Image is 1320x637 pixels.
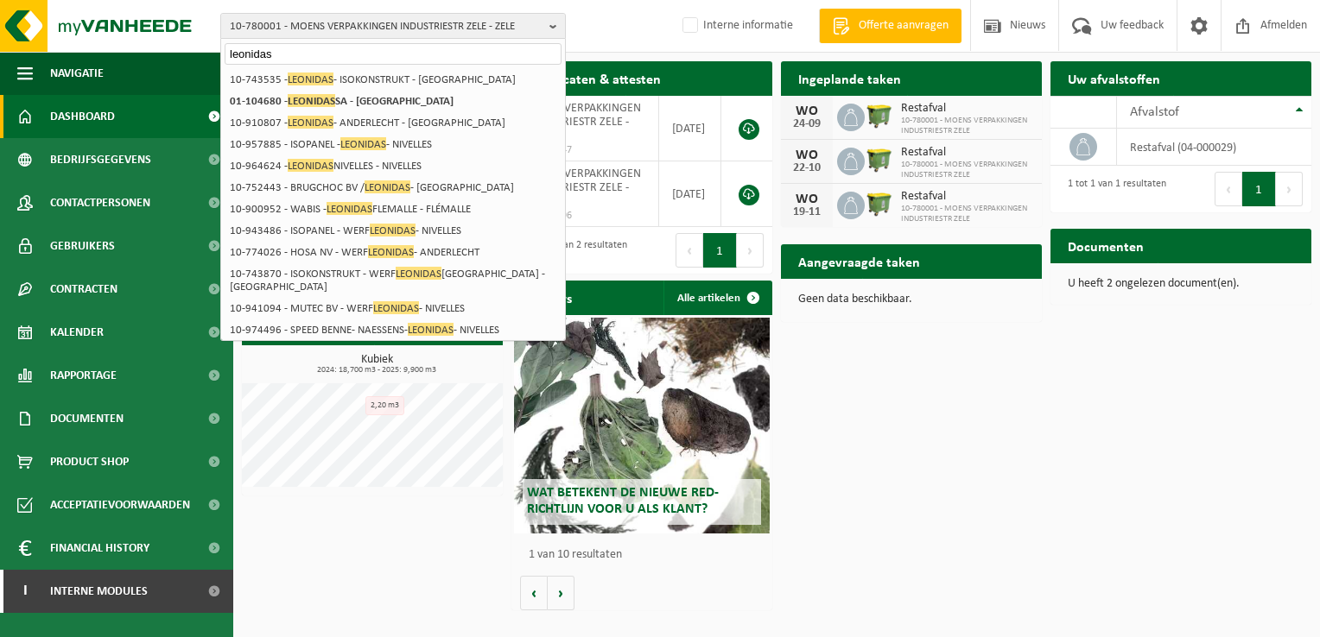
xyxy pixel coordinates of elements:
[230,94,454,107] strong: 01-104680 - SA - [GEOGRAPHIC_DATA]
[50,527,149,570] span: Financial History
[225,43,562,65] input: Zoeken naar gekoppelde vestigingen
[50,570,148,613] span: Interne modules
[365,396,404,415] div: 2,20 m3
[865,101,894,130] img: WB-1100-HPE-GN-50
[1050,61,1177,95] h2: Uw afvalstoffen
[529,549,764,561] p: 1 van 10 resultaten
[659,161,721,227] td: [DATE]
[225,134,562,155] li: 10-957885 - ISOPANEL - - NIVELLES
[288,73,333,85] span: LEONIDAS
[703,233,737,268] button: 1
[520,576,548,610] button: Vorige
[225,319,562,341] li: 10-974496 - SPEED BENNE- NAESSENS- - NIVELLES
[790,192,824,206] div: WO
[365,180,410,193] span: LEONIDAS
[524,143,645,157] span: VLA900847
[798,293,1025,306] p: Geen data beschikbaar.
[50,181,150,224] span: Contactpersonen
[520,231,627,269] div: 1 tot 2 van 2 resultaten
[524,102,641,142] span: MOENS VERPAKKINGEN INDUSTRIESTR ZELE - ZELE
[1059,170,1166,208] div: 1 tot 1 van 1 resultaten
[220,13,566,39] button: 10-780001 - MOENS VERPAKKINGEN INDUSTRIESTR ZELE - ZELE
[1117,129,1311,166] td: restafval (04-000029)
[676,233,703,268] button: Previous
[781,244,937,278] h2: Aangevraagde taken
[790,104,824,118] div: WO
[790,206,824,218] div: 19-11
[1242,172,1276,206] button: 1
[901,160,1033,180] span: 10-780001 - MOENS VERPAKKINGEN INDUSTRIESTR ZELE
[225,263,562,298] li: 10-743870 - ISOKONSTRUKT - WERF [GEOGRAPHIC_DATA] - [GEOGRAPHIC_DATA]
[1050,229,1161,262] h2: Documenten
[854,17,953,35] span: Offerte aanvragen
[50,224,115,268] span: Gebruikers
[901,204,1033,224] span: 10-780001 - MOENS VERPAKKINGEN INDUSTRIESTR ZELE
[790,148,824,162] div: WO
[408,323,454,336] span: LEONIDAS
[327,202,372,215] span: LEONIDAS
[340,137,386,150] span: LEONIDAS
[50,311,104,354] span: Kalender
[50,440,129,483] span: Product Shop
[511,61,678,95] h2: Certificaten & attesten
[251,366,503,375] span: 2024: 18,700 m3 - 2025: 9,900 m3
[50,95,115,138] span: Dashboard
[524,209,645,223] span: VLA611696
[396,267,441,280] span: LEONIDAS
[368,245,414,258] span: LEONIDAS
[50,483,190,527] span: Acceptatievoorwaarden
[737,233,764,268] button: Next
[230,14,543,40] span: 10-780001 - MOENS VERPAKKINGEN INDUSTRIESTR ZELE - ZELE
[901,190,1033,204] span: Restafval
[524,167,641,208] span: MOENS VERPAKKINGEN INDUSTRIESTR ZELE - ZELE
[251,354,503,375] h3: Kubiek
[514,318,770,533] a: Wat betekent de nieuwe RED-richtlijn voor u als klant?
[790,162,824,174] div: 22-10
[865,145,894,174] img: WB-1100-HPE-GN-50
[781,61,918,95] h2: Ingeplande taken
[225,112,562,134] li: 10-910807 - - ANDERLECHT - [GEOGRAPHIC_DATA]
[50,397,124,440] span: Documenten
[901,116,1033,136] span: 10-780001 - MOENS VERPAKKINGEN INDUSTRIESTR ZELE
[1130,105,1179,119] span: Afvalstof
[374,344,501,379] a: Bekijk rapportage
[901,102,1033,116] span: Restafval
[288,116,333,129] span: LEONIDAS
[901,146,1033,160] span: Restafval
[17,570,33,613] span: I
[819,9,961,43] a: Offerte aanvragen
[225,298,562,319] li: 10-941094 - MUTEC BV - WERF - NIVELLES
[225,199,562,220] li: 10-900952 - WABIS - FLEMALLE - FLÉMALLE
[1276,172,1303,206] button: Next
[1068,278,1294,290] p: U heeft 2 ongelezen document(en).
[225,69,562,91] li: 10-743535 - - ISOKONSTRUKT - [GEOGRAPHIC_DATA]
[288,94,335,107] span: LEONIDAS
[288,159,333,172] span: LEONIDAS
[225,220,562,242] li: 10-943486 - ISOPANEL - WERF - NIVELLES
[865,189,894,218] img: WB-1100-HPE-GN-50
[370,224,416,237] span: LEONIDAS
[225,177,562,199] li: 10-752443 - BRUGCHOC BV / - [GEOGRAPHIC_DATA]
[548,576,574,610] button: Volgende
[790,118,824,130] div: 24-09
[1215,172,1242,206] button: Previous
[679,13,793,39] label: Interne informatie
[663,281,771,315] a: Alle artikelen
[50,354,117,397] span: Rapportage
[225,155,562,177] li: 10-964624 - NIVELLES - NIVELLES
[50,268,117,311] span: Contracten
[50,138,151,181] span: Bedrijfsgegevens
[50,52,104,95] span: Navigatie
[373,301,419,314] span: LEONIDAS
[659,96,721,161] td: [DATE]
[527,486,719,516] span: Wat betekent de nieuwe RED-richtlijn voor u als klant?
[225,242,562,263] li: 10-774026 - HOSA NV - WERF - ANDERLECHT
